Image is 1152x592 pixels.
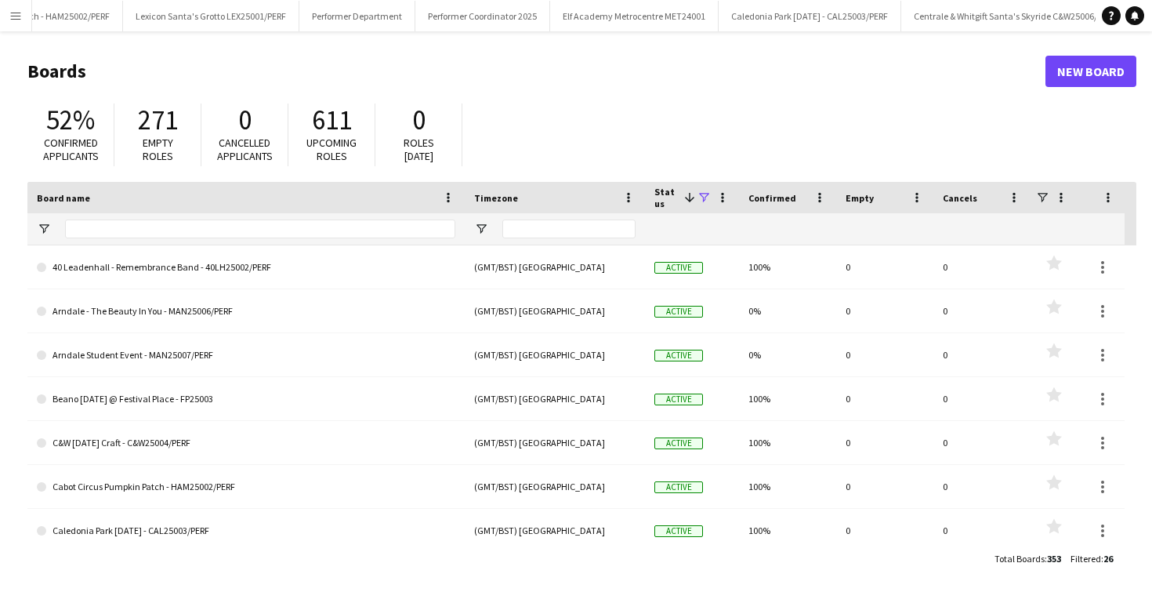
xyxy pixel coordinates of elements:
div: 0 [836,377,933,420]
a: Beano [DATE] @ Festival Place - FP25003 [37,377,455,421]
span: 0 [412,103,426,137]
div: 0 [933,465,1031,508]
div: (GMT/BST) [GEOGRAPHIC_DATA] [465,377,645,420]
div: : [994,543,1061,574]
a: 40 Leadenhall - Remembrance Band - 40LH25002/PERF [37,245,455,289]
span: Confirmed [748,192,796,204]
div: 0 [933,333,1031,376]
div: 0 [836,333,933,376]
span: Filtered [1070,553,1101,565]
span: Board name [37,192,90,204]
span: 611 [312,103,352,137]
div: 0 [836,465,933,508]
span: Active [654,525,703,537]
div: 100% [739,465,836,508]
a: Caledonia Park [DATE] - CAL25003/PERF [37,509,455,553]
div: 0 [933,289,1031,332]
div: 100% [739,421,836,464]
div: 100% [739,245,836,289]
span: Active [654,438,703,449]
div: 0 [933,421,1031,464]
span: Empty roles [143,136,173,163]
span: 26 [1103,553,1113,565]
span: 0 [238,103,252,137]
div: (GMT/BST) [GEOGRAPHIC_DATA] [465,333,645,376]
span: Active [654,481,703,493]
a: Arndale - The Beauty In You - MAN25006/PERF [37,289,455,333]
span: Cancels [943,192,977,204]
button: Open Filter Menu [37,222,51,236]
span: Confirmed applicants [43,136,99,163]
a: Arndale Student Event - MAN25007/PERF [37,333,455,377]
button: Elf Academy Metrocentre MET24001 [550,1,719,31]
div: 100% [739,377,836,420]
div: 0 [836,509,933,552]
span: 52% [46,103,95,137]
a: Cabot Circus Pumpkin Patch - HAM25002/PERF [37,465,455,509]
button: Performer Coordinator 2025 [415,1,550,31]
div: 0% [739,333,836,376]
button: Open Filter Menu [474,222,488,236]
div: 0% [739,289,836,332]
span: Cancelled applicants [217,136,273,163]
span: 271 [138,103,178,137]
span: Active [654,394,703,405]
div: (GMT/BST) [GEOGRAPHIC_DATA] [465,245,645,289]
div: (GMT/BST) [GEOGRAPHIC_DATA] [465,509,645,552]
div: 0 [836,289,933,332]
span: Upcoming roles [306,136,357,163]
span: Active [654,350,703,361]
button: Performer Department [299,1,415,31]
h1: Boards [27,60,1045,83]
span: Empty [846,192,874,204]
span: Total Boards [994,553,1045,565]
span: Timezone [474,192,518,204]
span: Active [654,262,703,274]
div: 0 [933,509,1031,552]
div: (GMT/BST) [GEOGRAPHIC_DATA] [465,421,645,464]
button: Caledonia Park [DATE] - CAL25003/PERF [719,1,901,31]
button: Lexicon Santa's Grotto LEX25001/PERF [123,1,299,31]
span: Status [654,186,678,209]
div: (GMT/BST) [GEOGRAPHIC_DATA] [465,289,645,332]
span: 353 [1047,553,1061,565]
span: Roles [DATE] [404,136,434,163]
input: Board name Filter Input [65,220,455,238]
div: 100% [739,509,836,552]
input: Timezone Filter Input [502,220,636,238]
a: C&W [DATE] Craft - C&W25004/PERF [37,421,455,465]
div: 0 [836,245,933,289]
a: New Board [1045,56,1136,87]
div: : [1070,543,1113,574]
div: 0 [933,245,1031,289]
button: Centrale & Whitgift Santa's Skyride C&W25006/PERF [901,1,1129,31]
div: 0 [836,421,933,464]
div: 0 [933,377,1031,420]
div: (GMT/BST) [GEOGRAPHIC_DATA] [465,465,645,508]
span: Active [654,306,703,318]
